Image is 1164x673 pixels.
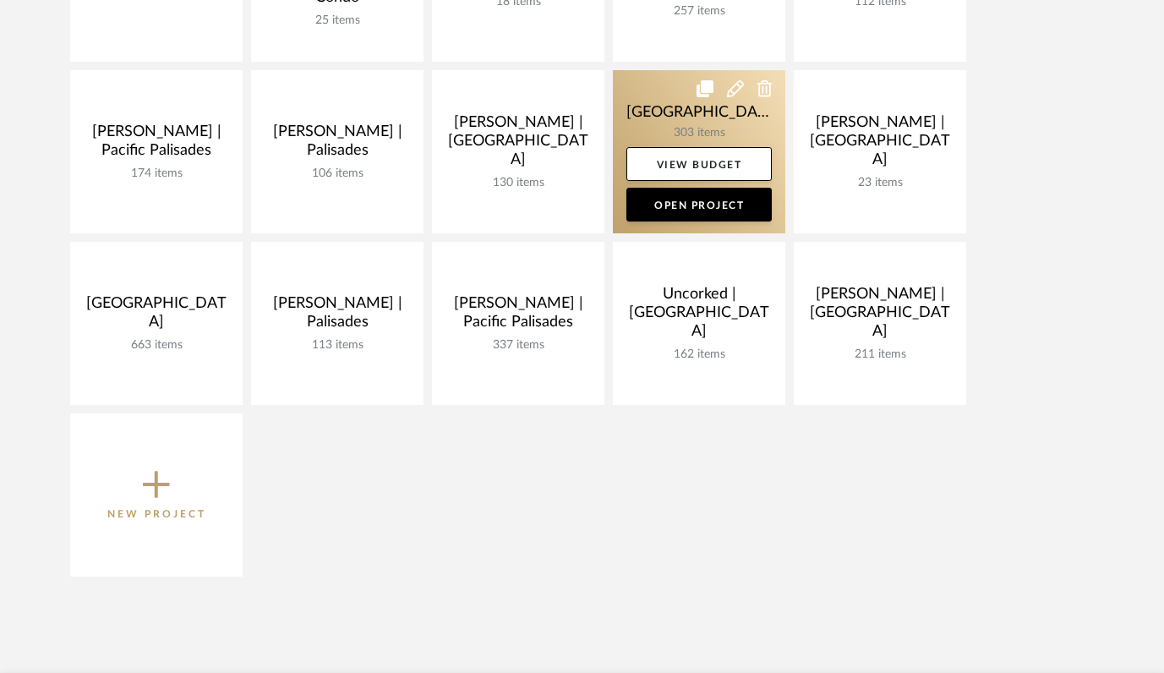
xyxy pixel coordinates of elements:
a: View Budget [626,147,772,181]
div: 337 items [445,338,591,353]
div: [PERSON_NAME] | [GEOGRAPHIC_DATA] [807,113,953,176]
div: 113 items [265,338,410,353]
div: 174 items [84,167,229,181]
div: 663 items [84,338,229,353]
div: [PERSON_NAME] | Palisades [265,123,410,167]
button: New Project [70,413,243,577]
div: [GEOGRAPHIC_DATA] [84,294,229,338]
div: [PERSON_NAME] | [GEOGRAPHIC_DATA] [445,113,591,176]
div: Uncorked | [GEOGRAPHIC_DATA] [626,285,772,347]
div: 106 items [265,167,410,181]
div: [PERSON_NAME] | [GEOGRAPHIC_DATA] [807,285,953,347]
div: [PERSON_NAME] | Pacific Palisades [445,294,591,338]
a: Open Project [626,188,772,222]
div: 211 items [807,347,953,362]
div: 130 items [445,176,591,190]
div: [PERSON_NAME] | Pacific Palisades [84,123,229,167]
div: 257 items [626,4,772,19]
div: 162 items [626,347,772,362]
p: New Project [107,506,206,523]
div: [PERSON_NAME] | Palisades [265,294,410,338]
div: 23 items [807,176,953,190]
div: 25 items [265,14,410,28]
